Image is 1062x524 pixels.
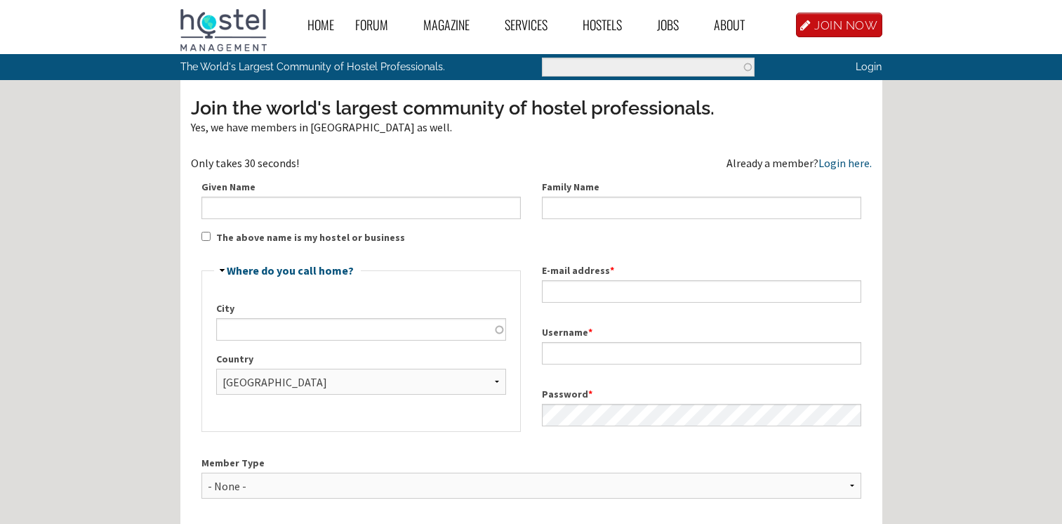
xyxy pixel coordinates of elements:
img: Hostel Management Home [180,9,267,51]
a: About [703,9,769,41]
a: Jobs [646,9,703,41]
a: Magazine [413,9,494,41]
label: Given Name [201,180,521,195]
a: JOIN NOW [796,13,882,37]
a: Login [856,60,882,72]
label: Family Name [542,180,861,195]
a: Forum [345,9,413,41]
label: The above name is my hostel or business [216,230,405,245]
label: City [216,301,506,316]
a: Where do you call home? [227,263,354,277]
label: Country [216,352,506,367]
span: This field is required. [588,388,592,400]
div: Already a member? [726,157,872,169]
a: Home [297,9,345,41]
label: Member Type [201,456,861,471]
input: Enter the terms you wish to search for. [542,58,755,77]
span: This field is required. [610,264,614,277]
div: Only takes 30 seconds! [191,157,531,169]
input: Spaces are allowed; punctuation is not allowed except for periods, hyphens, apostrophes, and unde... [542,342,861,365]
h3: Join the world's largest community of hostel professionals. [191,95,872,122]
a: Hostels [572,9,646,41]
a: Login here. [818,156,872,170]
label: Username [542,325,861,340]
span: This field is required. [588,326,592,339]
p: The World's Largest Community of Hostel Professionals. [180,54,473,79]
input: A valid e-mail address. All e-mails from the system will be sent to this address. The e-mail addr... [542,280,861,303]
a: Services [494,9,572,41]
div: Yes, we have members in [GEOGRAPHIC_DATA] as well. [191,122,872,133]
label: E-mail address [542,263,861,278]
label: Password [542,387,861,402]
